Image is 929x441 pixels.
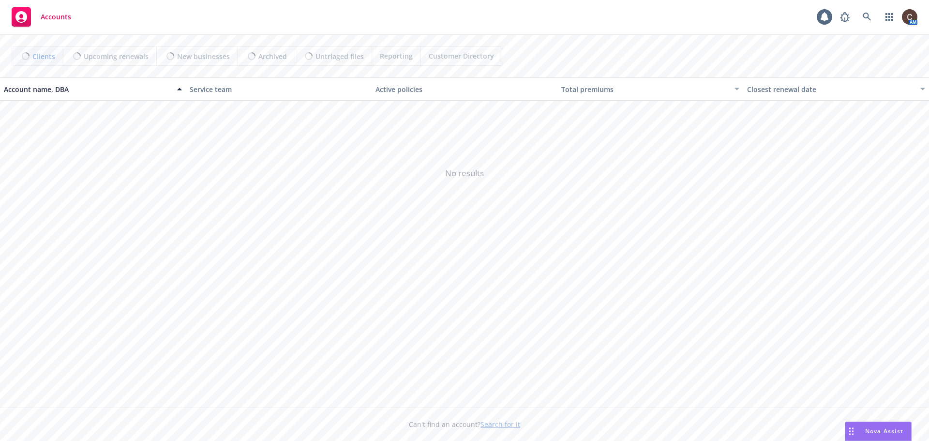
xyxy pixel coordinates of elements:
span: New businesses [177,51,230,61]
button: Active policies [372,77,557,101]
span: Archived [258,51,287,61]
a: Search for it [480,420,520,429]
div: Account name, DBA [4,84,171,94]
span: Nova Assist [865,427,903,435]
span: Clients [32,51,55,61]
a: Search [857,7,877,27]
span: Upcoming renewals [84,51,149,61]
a: Report a Bug [835,7,854,27]
span: Customer Directory [429,51,494,61]
button: Total premiums [557,77,743,101]
div: Service team [190,84,368,94]
a: Switch app [880,7,899,27]
button: Service team [186,77,372,101]
button: Closest renewal date [743,77,929,101]
div: Drag to move [845,422,857,441]
span: Can't find an account? [409,419,520,429]
span: Accounts [41,13,71,21]
div: Active policies [375,84,554,94]
span: Reporting [380,51,413,61]
span: Untriaged files [315,51,364,61]
img: photo [902,9,917,25]
button: Nova Assist [845,422,912,441]
div: Closest renewal date [747,84,914,94]
a: Accounts [8,3,75,30]
div: Total premiums [561,84,729,94]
